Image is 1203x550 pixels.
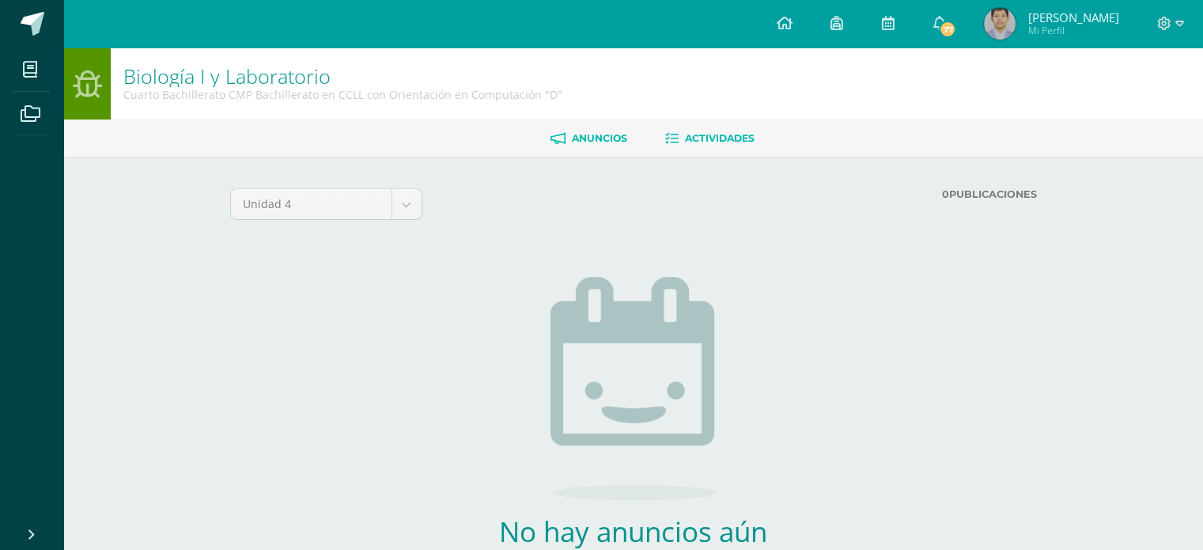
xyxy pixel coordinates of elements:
[685,132,755,144] span: Actividades
[571,188,1036,200] label: Publicaciones
[1027,24,1118,37] span: Mi Perfil
[123,87,562,102] div: Cuarto Bachillerato CMP Bachillerato en CCLL con Orientación en Computación 'D'
[550,126,627,151] a: Anuncios
[939,21,956,38] span: 77
[572,132,627,144] span: Anuncios
[941,188,948,200] strong: 0
[123,63,331,89] a: Biología I y Laboratorio
[984,8,1016,40] img: 44dd3bf742def46fe40c35bca71ae66c.png
[1027,9,1118,25] span: [PERSON_NAME]
[550,277,717,500] img: no_activities.png
[243,189,380,219] span: Unidad 4
[231,189,422,219] a: Unidad 4
[665,126,755,151] a: Actividades
[400,513,867,550] h2: No hay anuncios aún
[123,65,562,87] h1: Biología I y Laboratorio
